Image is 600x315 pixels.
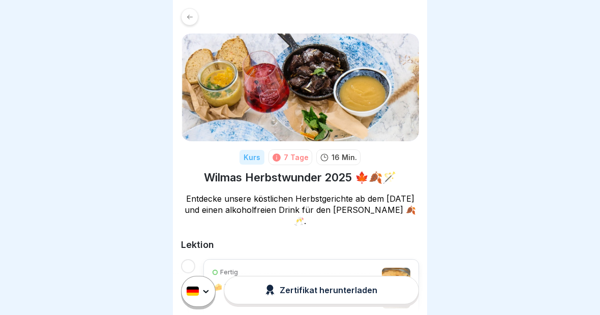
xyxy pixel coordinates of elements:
div: Kurs [239,150,264,165]
img: de.svg [187,287,199,296]
p: 16 Min. [332,152,357,163]
img: v746e0paqtf9obk4lsso3w1h.png [181,34,419,141]
h1: Wilmas Herbstwunder 2025 🍁🍂🪄 [204,170,396,185]
div: Zertifikat herunterladen [265,285,377,296]
p: Entdecke unsere köstlichen Herbstgerichte ab dem [DATE] und einen alkoholfreien Drink für den [PE... [181,193,419,227]
h2: Lektion [181,239,419,251]
div: 7 Tage [284,152,309,163]
button: Zertifikat herunterladen [224,276,419,304]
